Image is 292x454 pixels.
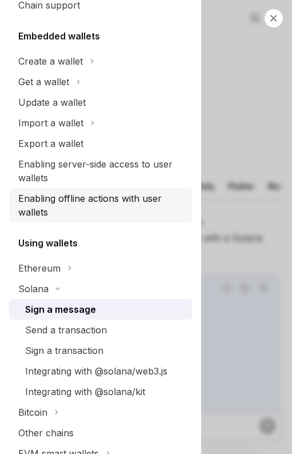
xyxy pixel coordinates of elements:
button: Get a wallet [9,71,192,92]
div: Integrating with @solana/kit [25,385,145,399]
div: Sign a transaction [25,344,103,357]
div: Create a wallet [18,54,83,68]
div: Sign a message [25,302,96,316]
a: Export a wallet [9,133,192,154]
a: Integrating with @solana/web3.js [9,361,192,381]
a: Other chains [9,423,192,443]
div: Integrating with @solana/web3.js [25,364,167,378]
div: Solana [18,282,49,296]
a: Sign a transaction [9,340,192,361]
a: Sign a message [9,299,192,320]
h5: Using wallets [18,236,78,250]
button: Create a wallet [9,51,192,71]
a: Send a transaction [9,320,192,340]
a: Enabling offline actions with user wallets [9,188,192,222]
a: Enabling server-side access to user wallets [9,154,192,188]
div: Ethereum [18,261,61,275]
button: Bitcoin [9,402,192,423]
div: Send a transaction [25,323,107,337]
div: Get a wallet [18,75,69,89]
div: Other chains [18,426,74,440]
div: Export a wallet [18,137,83,150]
a: Integrating with @solana/kit [9,381,192,402]
div: Bitcoin [18,405,47,419]
h5: Embedded wallets [18,29,100,43]
button: Solana [9,278,192,299]
div: Enabling offline actions with user wallets [18,192,185,219]
button: Ethereum [9,258,192,278]
div: Enabling server-side access to user wallets [18,157,185,185]
div: Import a wallet [18,116,83,130]
button: Import a wallet [9,113,192,133]
a: Update a wallet [9,92,192,113]
div: Update a wallet [18,95,86,109]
